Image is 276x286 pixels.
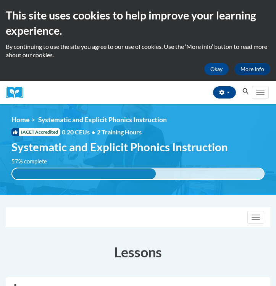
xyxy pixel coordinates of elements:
a: More Info [234,63,270,75]
label: 57% complete [11,157,55,166]
span: Systematic and Explicit Phonics Instruction [38,116,167,124]
span: IACET Accredited [11,128,60,136]
h3: Lessons [6,242,270,262]
div: Main menu [251,81,270,104]
h2: This site uses cookies to help improve your learning experience. [6,8,270,39]
a: Cox Campus [6,87,29,99]
img: Logo brand [6,87,29,99]
a: Home [11,116,29,124]
span: Systematic and Explicit Phonics Instruction [11,140,228,154]
div: 57% complete [12,168,156,179]
button: Search [240,87,251,96]
button: Account Settings [213,86,236,99]
span: 2 Training Hours [97,128,142,136]
span: 0.20 CEUs [62,128,97,136]
button: Okay [204,63,229,75]
p: By continuing to use the site you agree to our use of cookies. Use the ‘More info’ button to read... [6,42,270,59]
span: • [92,128,95,136]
